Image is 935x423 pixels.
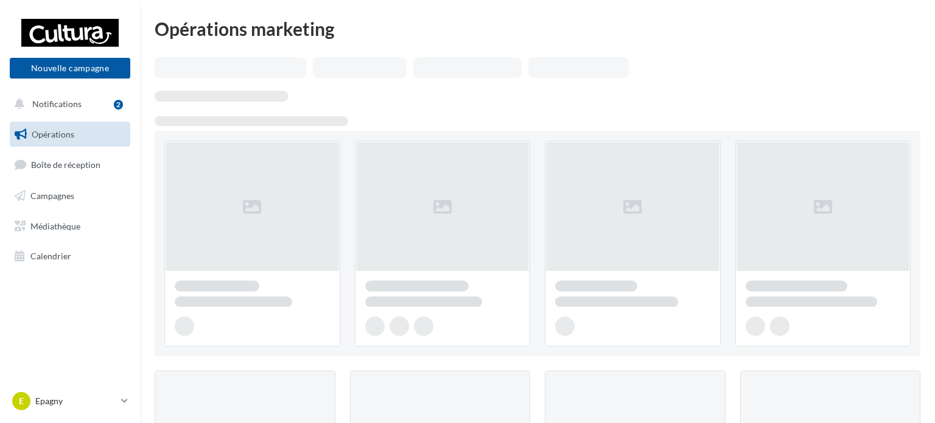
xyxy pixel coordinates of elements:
[19,395,24,407] span: E
[32,129,74,139] span: Opérations
[7,243,133,269] a: Calendrier
[10,390,130,413] a: E Epagny
[30,251,71,261] span: Calendrier
[31,159,100,170] span: Boîte de réception
[30,220,80,231] span: Médiathèque
[7,183,133,209] a: Campagnes
[10,58,130,79] button: Nouvelle campagne
[7,91,128,117] button: Notifications 2
[35,395,116,407] p: Epagny
[114,100,123,110] div: 2
[30,191,74,201] span: Campagnes
[7,152,133,178] a: Boîte de réception
[32,99,82,109] span: Notifications
[7,122,133,147] a: Opérations
[155,19,920,38] div: Opérations marketing
[7,214,133,239] a: Médiathèque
